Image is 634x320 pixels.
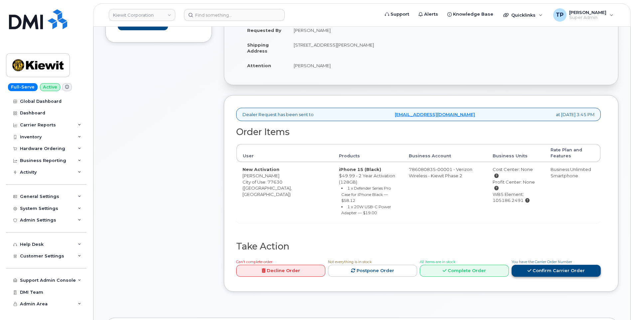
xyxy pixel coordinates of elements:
span: Can't complete order [236,260,272,264]
span: Quicklinks [511,12,536,18]
small: 1 x Defender Series Pro Case for iPhone Black — $58.12 [341,186,391,203]
td: 786080835-00001 - Verizon Wireless - Kiewit Phase 2 [403,162,487,223]
th: Business Account [403,144,487,162]
span: Alerts [424,11,438,18]
strong: Requested By [247,28,281,33]
td: Business Unlimited Smartphone [545,162,600,223]
a: Knowledge Base [443,8,498,21]
div: Dealer Request has been sent to at [DATE] 3:45 PM [236,108,601,121]
th: User [237,144,333,162]
a: Confirm Carrier Order [512,265,601,277]
span: [PERSON_NAME] [569,10,606,15]
iframe: Messenger Launcher [605,291,629,315]
a: Decline Order [236,265,325,277]
span: Support [391,11,409,18]
span: Super Admin [569,15,606,20]
td: [PERSON_NAME] [288,58,416,73]
th: Business Units [487,144,545,162]
h2: Take Action [236,241,601,251]
th: Rate Plan and Features [545,144,600,162]
strong: New Activation [242,167,279,172]
input: Find something... [184,9,285,21]
td: [PERSON_NAME] [288,23,416,38]
span: All Items are in stock [420,260,455,264]
strong: iPhone 15 (Black) [339,167,381,172]
strong: Shipping Address [247,42,269,54]
h2: Order Items [236,127,601,137]
a: Complete Order [420,265,509,277]
strong: Attention [247,63,271,68]
span: TP [556,11,563,19]
a: Postpone Order [328,265,417,277]
div: WBS Element: 105186.2491 [493,191,539,204]
div: Tyler Pollock [549,8,618,22]
small: 1 x 20W USB-C Power Adapter — $19.00 [341,204,391,216]
a: [EMAIL_ADDRESS][DOMAIN_NAME] [395,111,475,118]
span: Knowledge Base [453,11,493,18]
td: [STREET_ADDRESS][PERSON_NAME] [288,38,416,58]
span: You have the Carrier Order Number [512,260,572,264]
span: Not everything is in stock [328,260,372,264]
td: $49.99 - 2 Year Activation (128GB) [333,162,403,223]
div: Profit Center: None [493,179,539,191]
a: Alerts [414,8,443,21]
div: Cost Center: None [493,166,539,179]
div: Quicklinks [499,8,547,22]
td: [PERSON_NAME] City of Use: 77630 ([GEOGRAPHIC_DATA], [GEOGRAPHIC_DATA]) [237,162,333,223]
a: Support [380,8,414,21]
th: Products [333,144,403,162]
a: Kiewit Corporation [109,9,175,21]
